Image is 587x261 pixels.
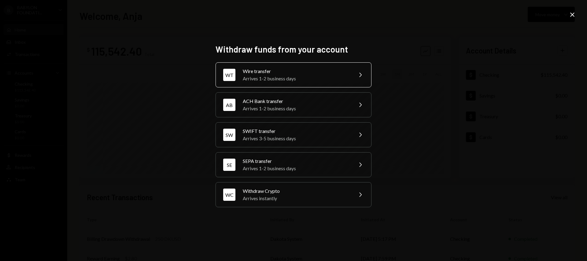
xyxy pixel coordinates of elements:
[243,165,349,172] div: Arrives 1-2 business days
[243,195,349,202] div: Arrives instantly
[243,75,349,82] div: Arrives 1-2 business days
[243,135,349,142] div: Arrives 3-5 business days
[223,189,235,201] div: WC
[223,69,235,81] div: WT
[223,99,235,111] div: AB
[216,62,371,87] button: WTWire transferArrives 1-2 business days
[216,122,371,147] button: SWSWIFT transferArrives 3-5 business days
[216,182,371,207] button: WCWithdraw CryptoArrives instantly
[243,68,349,75] div: Wire transfer
[216,92,371,117] button: ABACH Bank transferArrives 1-2 business days
[243,157,349,165] div: SEPA transfer
[243,97,349,105] div: ACH Bank transfer
[223,129,235,141] div: SW
[216,43,371,55] h2: Withdraw funds from your account
[223,159,235,171] div: SE
[243,187,349,195] div: Withdraw Crypto
[216,152,371,177] button: SESEPA transferArrives 1-2 business days
[243,127,349,135] div: SWIFT transfer
[243,105,349,112] div: Arrives 1-2 business days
